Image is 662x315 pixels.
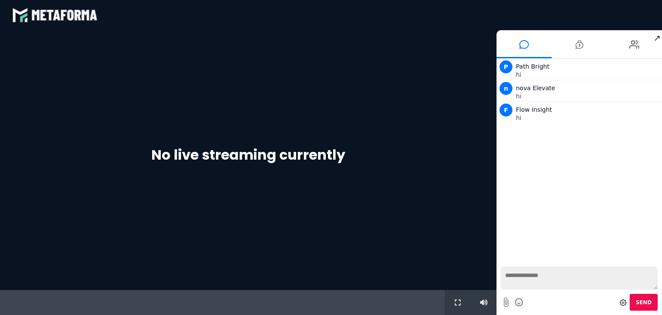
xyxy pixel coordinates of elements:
[516,93,660,99] p: hi
[151,145,345,165] h1: No live streaming currently
[652,30,662,46] span: ↗
[516,106,552,113] span: Flow Insight
[516,63,550,70] span: Path Bright
[516,85,555,91] span: nova Elevate
[516,115,660,121] p: hi
[516,72,660,78] p: hi
[500,60,512,73] span: P
[630,294,658,311] button: Send
[500,82,512,95] span: n
[500,104,512,117] span: F
[636,299,652,306] span: Send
